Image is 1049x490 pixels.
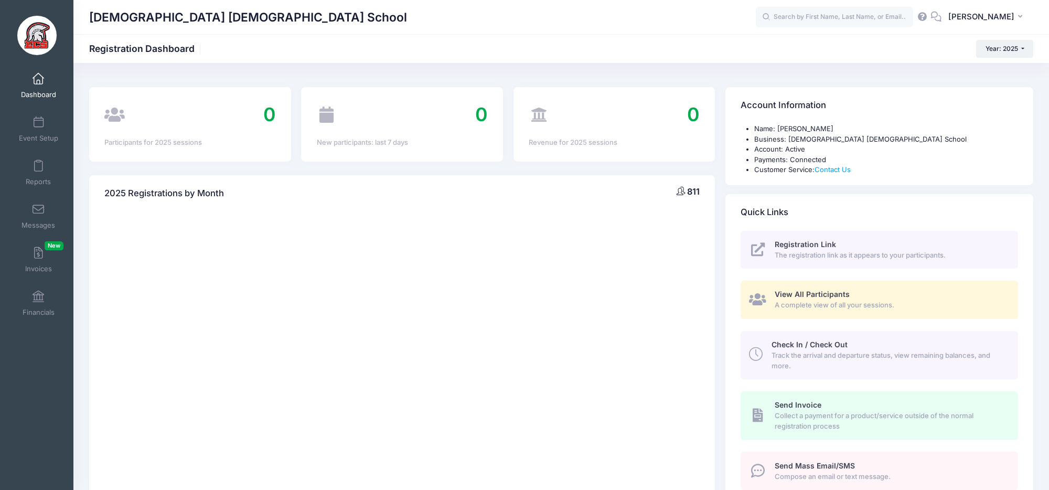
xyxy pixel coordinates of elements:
li: Name: [PERSON_NAME] [754,124,1018,134]
div: Revenue for 2025 sessions [529,137,700,148]
span: Dashboard [21,90,56,99]
span: Messages [22,221,55,230]
div: Participants for 2025 sessions [104,137,275,148]
a: Financials [14,285,63,322]
span: Invoices [25,264,52,273]
span: The registration link as it appears to your participants. [775,250,1006,261]
span: Financials [23,308,55,317]
a: Check In / Check Out Track the arrival and departure status, view remaining balances, and more. [741,331,1018,379]
span: A complete view of all your sessions. [775,300,1006,311]
li: Business: [DEMOGRAPHIC_DATA] [DEMOGRAPHIC_DATA] School [754,134,1018,145]
button: [PERSON_NAME] [941,5,1033,29]
span: Event Setup [19,134,58,143]
span: New [45,241,63,250]
li: Payments: Connected [754,155,1018,165]
h1: [DEMOGRAPHIC_DATA] [DEMOGRAPHIC_DATA] School [89,5,407,29]
a: Registration Link The registration link as it appears to your participants. [741,231,1018,269]
a: Event Setup [14,111,63,147]
h4: 2025 Registrations by Month [104,178,224,208]
a: Dashboard [14,67,63,104]
h4: Quick Links [741,197,788,227]
button: Year: 2025 [976,40,1033,58]
span: Send Invoice [775,400,821,409]
a: Reports [14,154,63,191]
span: Check In / Check Out [772,340,848,349]
span: 0 [475,103,488,126]
div: New participants: last 7 days [317,137,488,148]
img: Evangelical Christian School [17,16,57,55]
span: Year: 2025 [986,45,1018,52]
a: View All Participants A complete view of all your sessions. [741,281,1018,319]
a: Send Mass Email/SMS Compose an email or text message. [741,452,1018,490]
span: Registration Link [775,240,836,249]
li: Customer Service: [754,165,1018,175]
h1: Registration Dashboard [89,43,204,54]
span: Send Mass Email/SMS [775,461,855,470]
a: Send Invoice Collect a payment for a product/service outside of the normal registration process [741,391,1018,440]
li: Account: Active [754,144,1018,155]
span: [PERSON_NAME] [948,11,1014,23]
span: 0 [263,103,276,126]
h4: Account Information [741,91,826,121]
a: Messages [14,198,63,235]
span: Track the arrival and departure status, view remaining balances, and more. [772,350,1006,371]
a: Contact Us [815,165,851,174]
a: InvoicesNew [14,241,63,278]
span: Compose an email or text message. [775,472,1006,482]
span: Collect a payment for a product/service outside of the normal registration process [775,411,1006,431]
span: 811 [687,186,700,197]
span: 0 [687,103,700,126]
span: View All Participants [775,290,850,299]
input: Search by First Name, Last Name, or Email... [756,7,913,28]
span: Reports [26,177,51,186]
